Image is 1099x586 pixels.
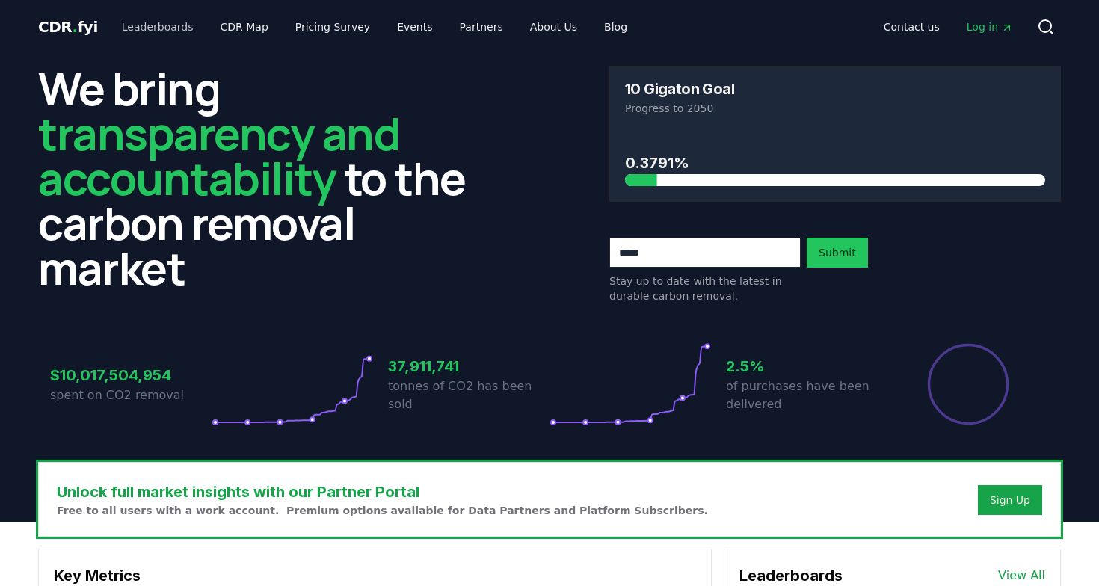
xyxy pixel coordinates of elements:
[38,102,399,209] span: transparency and accountability
[998,567,1045,585] a: View All
[726,355,887,377] h3: 2.5%
[625,81,734,96] h3: 10 Gigaton Goal
[592,13,639,40] a: Blog
[385,13,444,40] a: Events
[955,13,1025,40] a: Log in
[926,342,1010,426] div: Percentage of sales delivered
[990,493,1030,508] a: Sign Up
[38,18,98,36] span: CDR fyi
[57,481,708,503] h3: Unlock full market insights with our Partner Portal
[73,18,78,36] span: .
[283,13,382,40] a: Pricing Survey
[38,66,490,290] h2: We bring to the carbon removal market
[609,274,801,303] p: Stay up to date with the latest in durable carbon removal.
[38,16,98,37] a: CDR.fyi
[388,355,549,377] h3: 37,911,741
[872,13,1025,40] nav: Main
[967,19,1013,34] span: Log in
[388,377,549,413] p: tonnes of CO2 has been sold
[50,364,212,386] h3: $10,017,504,954
[110,13,206,40] a: Leaderboards
[625,101,1045,116] p: Progress to 2050
[57,503,708,518] p: Free to all users with a work account. Premium options available for Data Partners and Platform S...
[726,377,887,413] p: of purchases have been delivered
[448,13,515,40] a: Partners
[625,152,1045,174] h3: 0.3791%
[518,13,589,40] a: About Us
[978,485,1042,515] button: Sign Up
[209,13,280,40] a: CDR Map
[872,13,952,40] a: Contact us
[110,13,639,40] nav: Main
[807,238,868,268] button: Submit
[50,386,212,404] p: spent on CO2 removal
